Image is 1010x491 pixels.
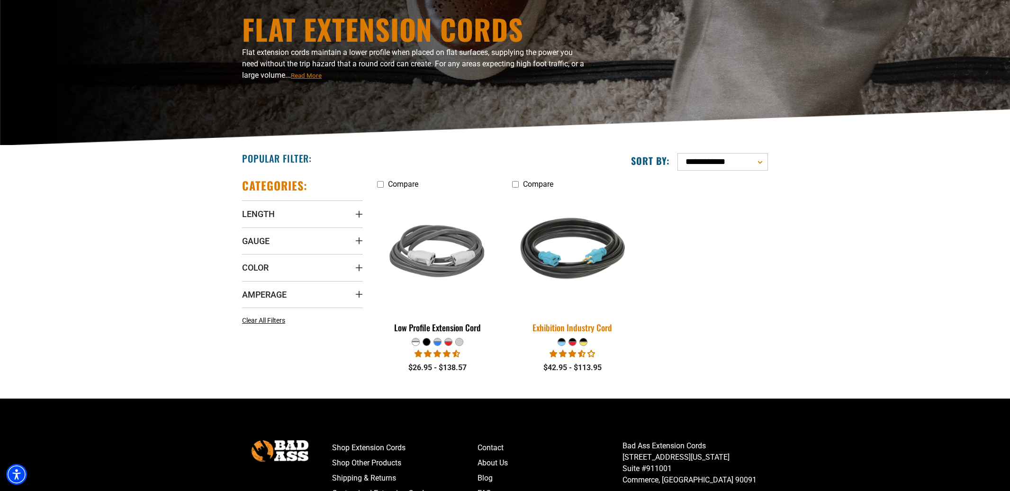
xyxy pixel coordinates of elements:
[512,323,633,332] div: Exhibition Industry Cord
[631,155,670,167] label: Sort by:
[512,362,633,373] div: $42.95 - $113.95
[506,192,639,313] img: black teal
[242,227,363,254] summary: Gauge
[242,200,363,227] summary: Length
[512,193,633,337] a: black teal Exhibition Industry Cord
[242,209,275,219] span: Length
[242,15,588,43] h1: Flat Extension Cords
[478,455,623,471] a: About Us
[378,198,497,307] img: grey & white
[6,464,27,485] div: Accessibility Menu
[622,440,768,486] p: Bad Ass Extension Cords [STREET_ADDRESS][US_STATE] Suite #911001 Commerce, [GEOGRAPHIC_DATA] 90091
[242,281,363,308] summary: Amperage
[415,349,460,358] span: 4.50 stars
[550,349,595,358] span: 3.67 stars
[388,180,418,189] span: Compare
[242,317,285,324] span: Clear All Filters
[377,193,498,337] a: grey & white Low Profile Extension Cord
[291,72,322,79] span: Read More
[523,180,553,189] span: Compare
[242,254,363,281] summary: Color
[332,471,478,486] a: Shipping & Returns
[478,471,623,486] a: Blog
[332,440,478,455] a: Shop Extension Cords
[377,323,498,332] div: Low Profile Extension Cord
[242,289,287,300] span: Amperage
[252,440,308,462] img: Bad Ass Extension Cords
[242,262,269,273] span: Color
[242,236,270,246] span: Gauge
[242,48,584,80] span: Flat extension cords maintain a lower profile when placed on flat surfaces, supplying the power y...
[242,316,289,326] a: Clear All Filters
[242,152,312,164] h2: Popular Filter:
[242,178,307,193] h2: Categories:
[332,455,478,471] a: Shop Other Products
[377,362,498,373] div: $26.95 - $138.57
[478,440,623,455] a: Contact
